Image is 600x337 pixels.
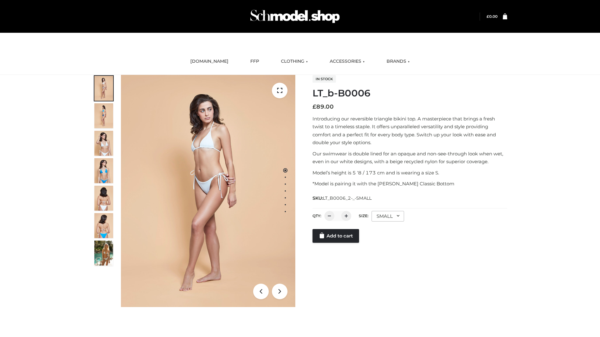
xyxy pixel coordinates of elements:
img: ArielClassicBikiniTop_CloudNine_AzureSky_OW114ECO_4-scaled.jpg [94,158,113,183]
img: ArielClassicBikiniTop_CloudNine_AzureSky_OW114ECO_2-scaled.jpg [94,103,113,128]
span: LT_B0006_2-_-SMALL [323,195,372,201]
p: Model’s height is 5 ‘8 / 173 cm and is wearing a size S. [312,169,507,177]
a: [DOMAIN_NAME] [186,55,233,68]
p: Our swimwear is double lined for an opaque and non-see-through look when wet, even in our white d... [312,150,507,166]
span: SKU: [312,194,372,202]
span: In stock [312,75,336,83]
a: Add to cart [312,229,359,243]
img: ArielClassicBikiniTop_CloudNine_AzureSky_OW114ECO_1-scaled.jpg [94,76,113,101]
img: Arieltop_CloudNine_AzureSky2.jpg [94,241,113,266]
h1: LT_b-B0006 [312,88,507,99]
a: FFP [246,55,264,68]
a: CLOTHING [276,55,312,68]
img: ArielClassicBikiniTop_CloudNine_AzureSky_OW114ECO_7-scaled.jpg [94,186,113,211]
a: BRANDS [382,55,414,68]
a: £0.00 [487,14,497,19]
span: £ [487,14,489,19]
img: ArielClassicBikiniTop_CloudNine_AzureSky_OW114ECO_1 [121,75,295,307]
img: ArielClassicBikiniTop_CloudNine_AzureSky_OW114ECO_8-scaled.jpg [94,213,113,238]
bdi: 89.00 [312,103,334,110]
p: *Model is pairing it with the [PERSON_NAME] Classic Bottom [312,180,507,188]
img: Schmodel Admin 964 [248,4,342,29]
label: QTY: [312,213,321,218]
p: Introducing our reversible triangle bikini top. A masterpiece that brings a fresh twist to a time... [312,115,507,147]
bdi: 0.00 [487,14,497,19]
div: SMALL [372,211,404,222]
label: Size: [359,213,368,218]
a: ACCESSORIES [325,55,369,68]
span: £ [312,103,316,110]
img: ArielClassicBikiniTop_CloudNine_AzureSky_OW114ECO_3-scaled.jpg [94,131,113,156]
